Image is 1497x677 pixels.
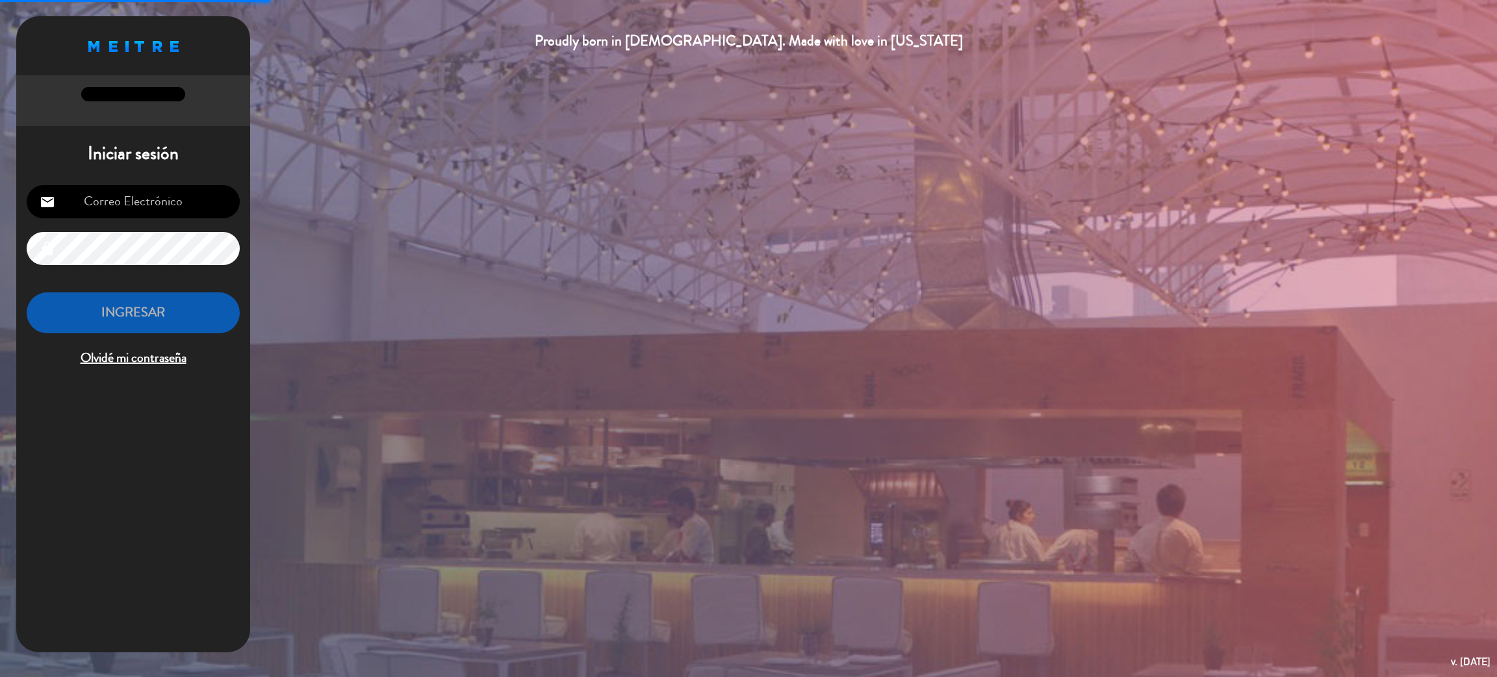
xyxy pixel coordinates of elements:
[27,292,240,333] button: INGRESAR
[27,348,240,369] span: Olvidé mi contraseña
[27,185,240,218] input: Correo Electrónico
[16,143,250,165] h1: Iniciar sesión
[1451,653,1491,671] div: v. [DATE]
[40,241,55,257] i: lock
[40,194,55,210] i: email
